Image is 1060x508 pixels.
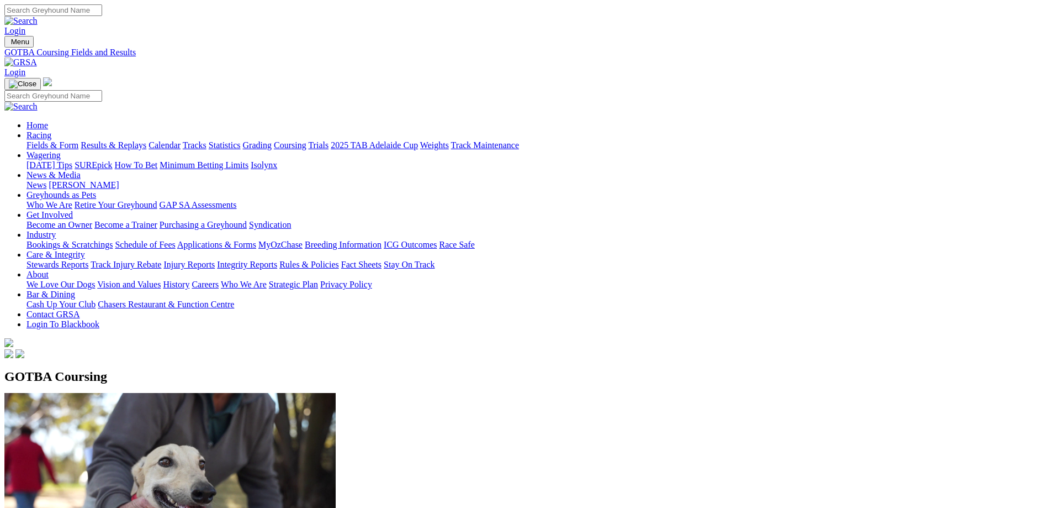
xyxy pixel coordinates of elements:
a: [PERSON_NAME] [49,180,119,190]
div: Care & Integrity [26,260,1056,270]
a: Wagering [26,150,61,160]
div: Get Involved [26,220,1056,230]
a: We Love Our Dogs [26,280,95,289]
img: logo-grsa-white.png [43,77,52,86]
a: Isolynx [251,160,277,170]
a: Track Injury Rebate [91,260,161,269]
a: Cash Up Your Club [26,300,96,309]
a: Tracks [183,140,206,150]
img: twitter.svg [15,349,24,358]
img: facebook.svg [4,349,13,358]
a: Who We Are [26,200,72,210]
a: Grading [243,140,272,150]
a: Fact Sheets [341,260,381,269]
a: Vision and Values [97,280,161,289]
img: Close [9,80,36,88]
a: Contact GRSA [26,310,79,319]
a: 2025 TAB Adelaide Cup [331,140,418,150]
a: Become an Owner [26,220,92,229]
div: Racing [26,140,1056,150]
a: GOTBA Coursing Fields and Results [4,48,1056,57]
a: Login [4,26,25,35]
a: Careers [192,280,219,289]
a: Trials [308,140,328,150]
a: Stewards Reports [26,260,88,269]
a: Schedule of Fees [115,240,175,249]
a: Login [4,67,25,77]
a: Racing [26,130,51,140]
a: Bookings & Scratchings [26,240,113,249]
a: Chasers Restaurant & Function Centre [98,300,234,309]
a: Syndication [249,220,291,229]
a: News [26,180,46,190]
a: Privacy Policy [320,280,372,289]
div: Bar & Dining [26,300,1056,310]
div: About [26,280,1056,290]
a: Track Maintenance [451,140,519,150]
a: Breeding Information [305,240,381,249]
a: Rules & Policies [279,260,339,269]
a: SUREpick [75,160,112,170]
div: Industry [26,240,1056,250]
a: Bar & Dining [26,290,75,299]
img: Search [4,16,38,26]
a: Stay On Track [384,260,434,269]
a: Greyhounds as Pets [26,190,96,200]
img: logo-grsa-white.png [4,338,13,347]
button: Toggle navigation [4,36,34,48]
a: Coursing [274,140,306,150]
a: Race Safe [439,240,474,249]
a: Purchasing a Greyhound [160,220,247,229]
a: Injury Reports [163,260,215,269]
a: Strategic Plan [269,280,318,289]
a: Become a Trainer [94,220,157,229]
img: Search [4,102,38,112]
img: GRSA [4,57,37,67]
input: Search [4,90,102,102]
a: Who We Are [221,280,267,289]
a: [DATE] Tips [26,160,72,170]
a: MyOzChase [258,240,303,249]
a: Get Involved [26,210,73,219]
a: Minimum Betting Limits [160,160,248,170]
a: Integrity Reports [217,260,277,269]
a: News & Media [26,170,81,180]
a: Results & Replays [81,140,146,150]
span: Menu [11,38,29,46]
a: About [26,270,49,279]
button: Toggle navigation [4,78,41,90]
a: Login To Blackbook [26,320,99,329]
a: Retire Your Greyhound [75,200,157,210]
a: ICG Outcomes [384,240,437,249]
a: Industry [26,230,56,239]
a: Home [26,121,48,130]
div: Wagering [26,160,1056,170]
div: News & Media [26,180,1056,190]
input: Search [4,4,102,16]
a: Statistics [209,140,241,150]
a: Weights [420,140,449,150]
a: Applications & Forms [177,240,256,249]
a: Calendar [149,140,181,150]
a: Care & Integrity [26,250,85,259]
a: How To Bet [115,160,158,170]
a: History [163,280,189,289]
a: GAP SA Assessments [160,200,237,210]
a: Fields & Form [26,140,78,150]
span: GOTBA Coursing [4,369,107,384]
div: Greyhounds as Pets [26,200,1056,210]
